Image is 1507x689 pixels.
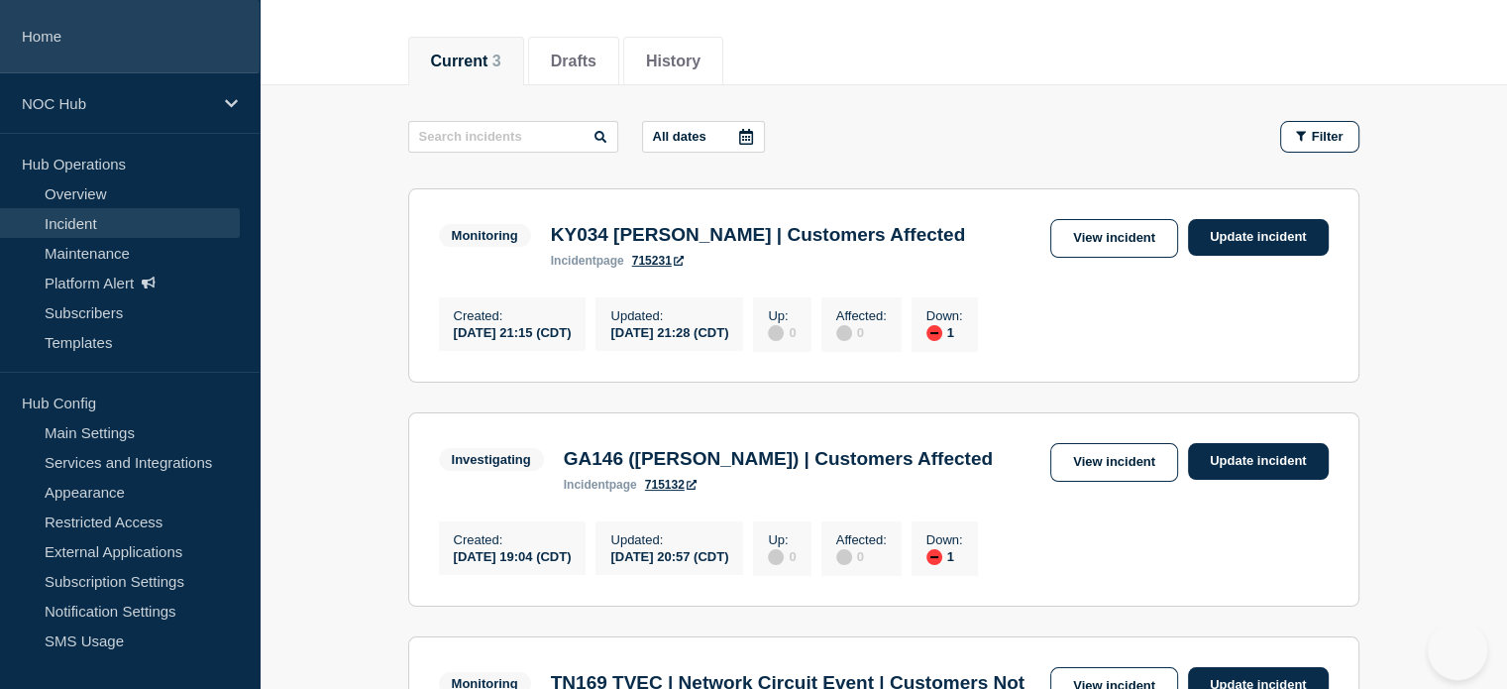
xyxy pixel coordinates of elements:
[610,308,728,323] p: Updated :
[926,325,942,341] div: down
[642,121,765,153] button: All dates
[836,323,887,341] div: 0
[836,325,852,341] div: disabled
[1280,121,1359,153] button: Filter
[1050,443,1178,482] a: View incident
[768,308,796,323] p: Up :
[454,323,572,340] div: [DATE] 21:15 (CDT)
[439,448,544,471] span: Investigating
[439,224,531,247] span: Monitoring
[551,254,624,268] p: page
[926,549,942,565] div: down
[768,532,796,547] p: Up :
[408,121,618,153] input: Search incidents
[836,532,887,547] p: Affected :
[551,53,596,70] button: Drafts
[926,323,963,341] div: 1
[492,53,501,69] span: 3
[564,448,993,470] h3: GA146 ([PERSON_NAME]) | Customers Affected
[1428,621,1487,680] iframe: Help Scout Beacon - Open
[768,323,796,341] div: 0
[768,325,784,341] div: disabled
[632,254,684,268] a: 715231
[1050,219,1178,258] a: View incident
[454,547,572,564] div: [DATE] 19:04 (CDT)
[926,547,963,565] div: 1
[926,308,963,323] p: Down :
[610,532,728,547] p: Updated :
[768,547,796,565] div: 0
[610,323,728,340] div: [DATE] 21:28 (CDT)
[454,532,572,547] p: Created :
[564,478,609,492] span: incident
[836,549,852,565] div: disabled
[768,549,784,565] div: disabled
[645,478,697,492] a: 715132
[454,308,572,323] p: Created :
[22,95,212,112] p: NOC Hub
[564,478,637,492] p: page
[646,53,700,70] button: History
[1188,443,1329,480] a: Update incident
[653,129,706,144] p: All dates
[551,254,596,268] span: incident
[1188,219,1329,256] a: Update incident
[836,308,887,323] p: Affected :
[836,547,887,565] div: 0
[1312,129,1344,144] span: Filter
[926,532,963,547] p: Down :
[551,224,965,246] h3: KY034 [PERSON_NAME] | Customers Affected
[610,547,728,564] div: [DATE] 20:57 (CDT)
[431,53,501,70] button: Current 3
